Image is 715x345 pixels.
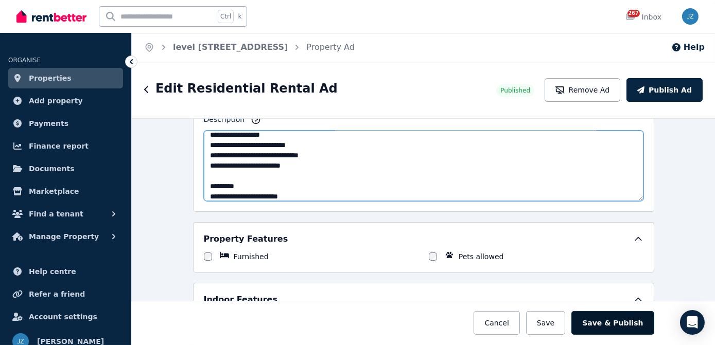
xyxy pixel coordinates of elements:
span: ORGANISE [8,57,41,64]
a: Refer a friend [8,284,123,304]
span: 267 [627,10,640,17]
a: Documents [8,158,123,179]
a: Marketplace [8,181,123,202]
span: Refer a friend [29,288,85,300]
button: Manage Property [8,226,123,247]
label: Description [204,114,245,129]
button: Save [526,311,565,335]
span: Ctrl [218,10,234,23]
span: k [238,12,241,21]
a: Account settings [8,306,123,327]
span: Payments [29,117,68,130]
button: Find a tenant [8,204,123,224]
span: Documents [29,162,75,175]
a: Properties [8,68,123,88]
button: Remove Ad [545,78,620,102]
a: level [STREET_ADDRESS] [173,42,288,52]
a: Finance report [8,136,123,156]
img: RentBetter [16,9,86,24]
span: Finance report [29,140,89,152]
button: Save & Publish [571,311,654,335]
nav: Breadcrumb [132,33,367,62]
a: Add property [8,90,123,111]
span: Manage Property [29,230,99,243]
h5: Indoor Features [204,294,277,306]
label: Pets allowed [459,251,504,262]
div: Open Intercom Messenger [680,310,705,335]
span: Published [500,86,530,95]
a: Payments [8,113,123,134]
span: Account settings [29,311,97,323]
span: Add property [29,95,83,107]
span: Properties [29,72,72,84]
a: Property Ad [306,42,355,52]
div: Inbox [625,12,661,22]
a: Help centre [8,261,123,282]
button: Publish Ad [626,78,703,102]
h1: Edit Residential Rental Ad [155,80,338,97]
span: Marketplace [29,185,79,197]
button: Cancel [474,311,519,335]
h5: Property Features [204,233,288,245]
button: Help [671,41,705,53]
span: Find a tenant [29,208,83,220]
label: Furnished [234,251,269,262]
img: Jenny Zheng [682,8,699,25]
span: Help centre [29,265,76,278]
